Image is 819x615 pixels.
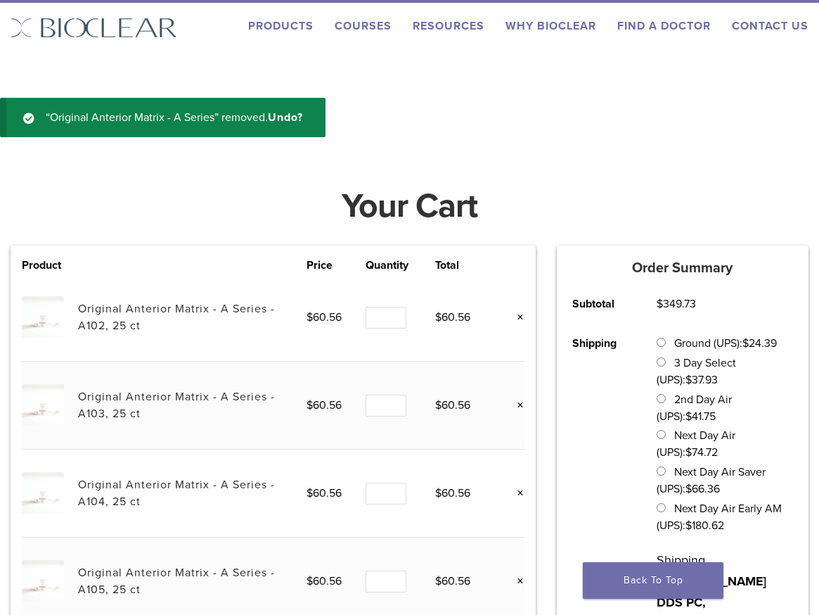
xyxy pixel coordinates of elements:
[506,308,524,326] a: Remove this item
[657,502,781,533] label: Next Day Air Early AM (UPS):
[506,572,524,590] a: Remove this item
[307,257,366,274] th: Price
[557,260,808,277] h5: Order Summary
[742,336,777,350] bdi: 24.39
[685,482,720,496] bdi: 66.36
[307,310,313,324] span: $
[307,398,313,412] span: $
[78,390,275,421] a: Original Anterior Matrix - A Series - A103, 25 ct
[435,398,441,412] span: $
[22,472,63,514] img: Original Anterior Matrix - A Series - A104, 25 ct
[657,297,663,311] span: $
[657,465,765,496] label: Next Day Air Saver (UPS):
[506,484,524,502] a: Remove this item
[307,398,342,412] bdi: 60.56
[685,519,692,533] span: $
[685,410,692,424] span: $
[657,297,696,311] bdi: 349.73
[78,566,275,597] a: Original Anterior Matrix - A Series - A105, 25 ct
[685,445,692,459] span: $
[685,410,716,424] bdi: 41.75
[307,486,342,500] bdi: 60.56
[435,310,470,324] bdi: 60.56
[335,19,392,33] a: Courses
[435,574,441,588] span: $
[307,310,342,324] bdi: 60.56
[657,356,735,387] label: 3 Day Select (UPS):
[435,257,494,274] th: Total
[307,574,342,588] bdi: 60.56
[674,336,777,350] label: Ground (UPS):
[742,336,749,350] span: $
[732,19,808,33] a: Contact Us
[435,574,470,588] bdi: 60.56
[505,19,596,33] a: Why Bioclear
[685,373,718,387] bdi: 37.93
[22,257,78,274] th: Product
[435,486,470,500] bdi: 60.56
[248,19,314,33] a: Products
[557,284,641,324] th: Subtotal
[307,574,313,588] span: $
[583,562,723,599] a: Back To Top
[657,429,735,459] label: Next Day Air (UPS):
[617,19,711,33] a: Find A Doctor
[22,560,63,602] img: Original Anterior Matrix - A Series - A105, 25 ct
[685,482,692,496] span: $
[366,257,435,274] th: Quantity
[657,393,731,424] label: 2nd Day Air (UPS):
[307,486,313,500] span: $
[268,110,303,125] a: Undo?
[78,302,275,333] a: Original Anterior Matrix - A Series - A102, 25 ct
[78,478,275,509] a: Original Anterior Matrix - A Series - A104, 25 ct
[685,373,692,387] span: $
[22,296,63,338] img: Original Anterior Matrix - A Series - A102, 25 ct
[435,486,441,500] span: $
[11,18,177,38] img: Bioclear
[435,310,441,324] span: $
[413,19,484,33] a: Resources
[685,519,724,533] bdi: 180.62
[685,445,718,459] bdi: 74.72
[22,384,63,426] img: Original Anterior Matrix - A Series - A103, 25 ct
[506,396,524,414] a: Remove this item
[435,398,470,412] bdi: 60.56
